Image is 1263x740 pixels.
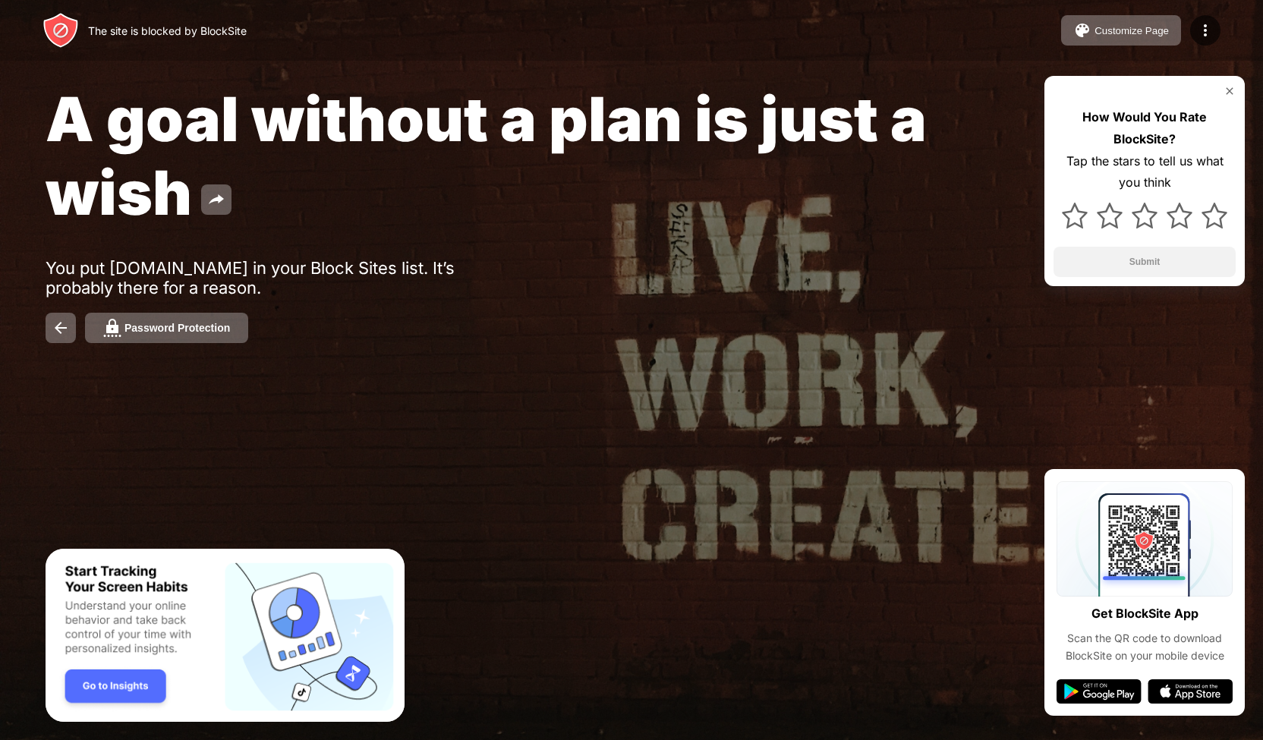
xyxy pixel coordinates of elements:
[1054,150,1236,194] div: Tap the stars to tell us what you think
[1057,630,1233,664] div: Scan the QR code to download BlockSite on your mobile device
[1091,603,1198,625] div: Get BlockSite App
[52,319,70,337] img: back.svg
[1167,203,1192,228] img: star.svg
[1057,481,1233,597] img: qrcode.svg
[1224,85,1236,97] img: rate-us-close.svg
[1202,203,1227,228] img: star.svg
[1097,203,1123,228] img: star.svg
[1196,21,1214,39] img: menu-icon.svg
[1094,25,1169,36] div: Customize Page
[1054,106,1236,150] div: How Would You Rate BlockSite?
[1073,21,1091,39] img: pallet.svg
[124,322,230,334] div: Password Protection
[1054,247,1236,277] button: Submit
[207,191,225,209] img: share.svg
[1057,679,1142,704] img: google-play.svg
[1132,203,1157,228] img: star.svg
[46,258,515,298] div: You put [DOMAIN_NAME] in your Block Sites list. It’s probably there for a reason.
[103,319,121,337] img: password.svg
[85,313,248,343] button: Password Protection
[1061,15,1181,46] button: Customize Page
[88,24,247,37] div: The site is blocked by BlockSite
[43,12,79,49] img: header-logo.svg
[1148,679,1233,704] img: app-store.svg
[46,549,405,723] iframe: Banner
[46,82,927,229] span: A goal without a plan is just a wish
[1062,203,1088,228] img: star.svg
